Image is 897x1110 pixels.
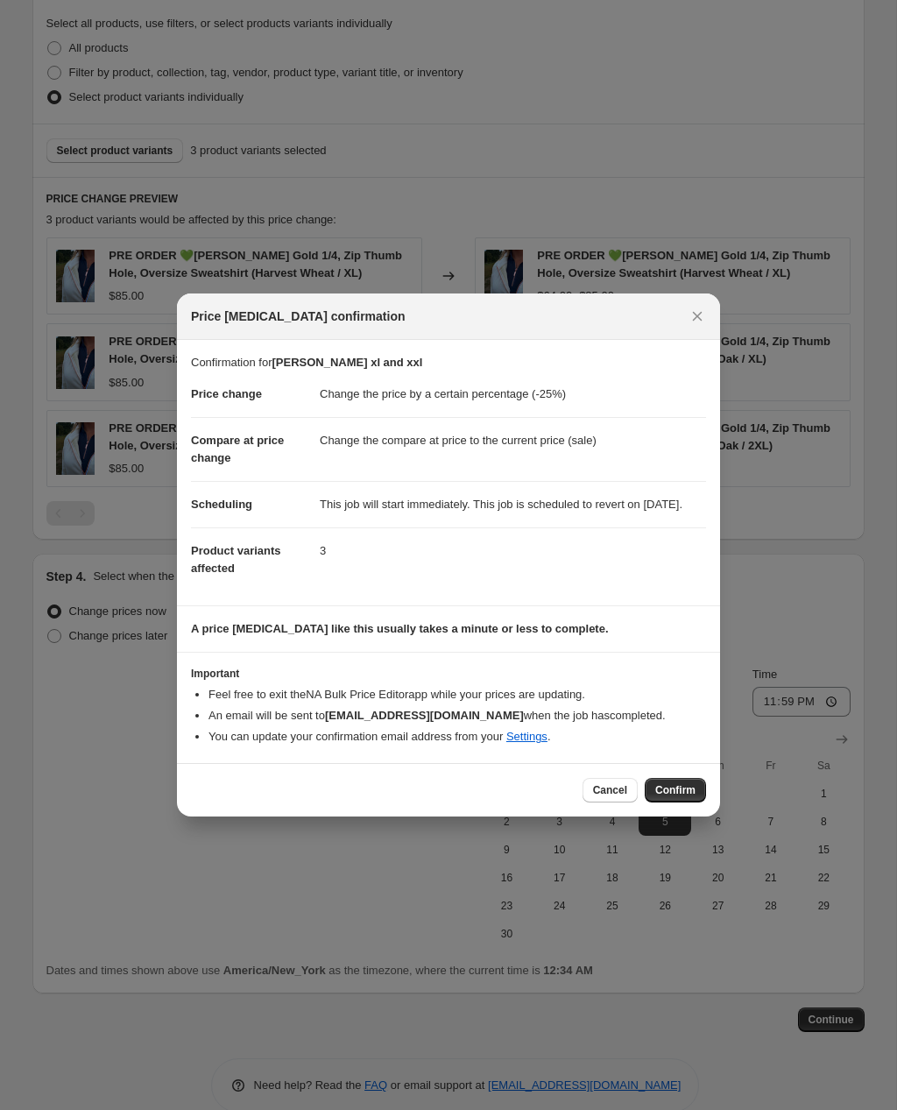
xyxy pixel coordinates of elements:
span: Confirm [655,783,696,797]
dd: Change the price by a certain percentage (-25%) [320,371,706,417]
li: Feel free to exit the NA Bulk Price Editor app while your prices are updating. [208,686,706,703]
span: Compare at price change [191,434,284,464]
span: Product variants affected [191,544,281,575]
li: An email will be sent to when the job has completed . [208,707,706,725]
span: Scheduling [191,498,252,511]
dd: This job will start immediately. This job is scheduled to revert on [DATE]. [320,481,706,527]
h3: Important [191,667,706,681]
b: A price [MEDICAL_DATA] like this usually takes a minute or less to complete. [191,622,609,635]
button: Cancel [583,778,638,802]
button: Close [685,304,710,329]
dd: Change the compare at price to the current price (sale) [320,417,706,463]
a: Settings [506,730,547,743]
li: You can update your confirmation email address from your . [208,728,706,746]
p: Confirmation for [191,354,706,371]
span: Price change [191,387,262,400]
span: Price [MEDICAL_DATA] confirmation [191,308,406,325]
b: [PERSON_NAME] xl and xxl [272,356,422,369]
button: Confirm [645,778,706,802]
span: Cancel [593,783,627,797]
dd: 3 [320,527,706,574]
b: [EMAIL_ADDRESS][DOMAIN_NAME] [325,709,524,722]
